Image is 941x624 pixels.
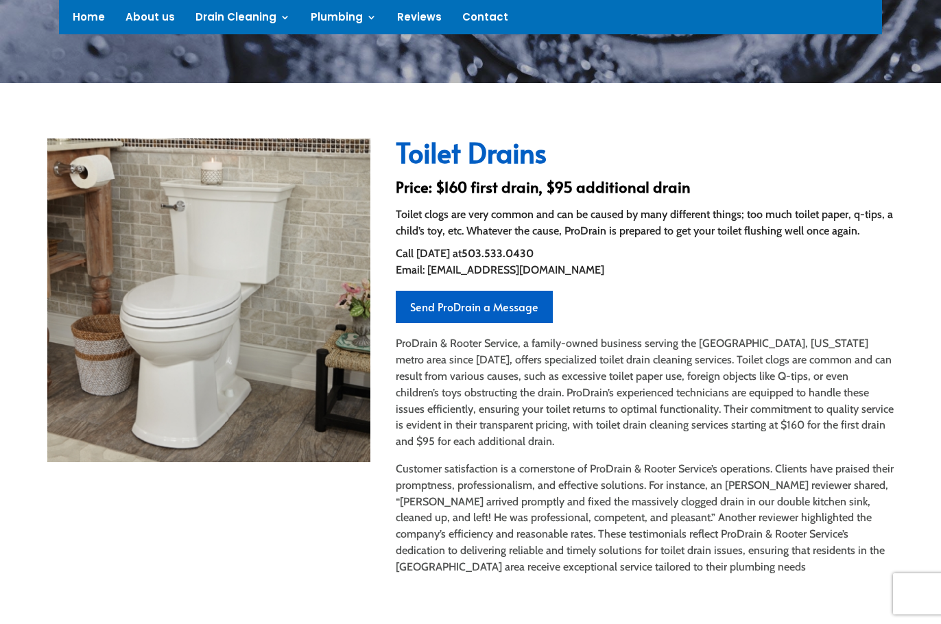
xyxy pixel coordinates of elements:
h2: Toilet Drains [396,139,894,173]
strong: 503.533.0430 [462,247,534,260]
span: Call [DATE] at [396,247,462,260]
img: Toilet [47,139,371,462]
a: Contact [462,12,508,27]
a: Plumbing [311,12,377,27]
a: Send ProDrain a Message [396,291,553,323]
p: Toilet clogs are very common and can be caused by many different things; too much toilet paper, q... [396,206,894,239]
h3: Price: $160 first drain, $95 additional drain [396,179,894,201]
a: Drain Cleaning [195,12,290,27]
p: ProDrain & Rooter Service, a family-owned business serving the [GEOGRAPHIC_DATA], [US_STATE] metr... [396,335,894,461]
a: Home [73,12,105,27]
p: Customer satisfaction is a cornerstone of ProDrain & Rooter Service’s operations. Clients have pr... [396,461,894,575]
a: Reviews [397,12,442,27]
span: Email: [EMAIL_ADDRESS][DOMAIN_NAME] [396,263,604,276]
a: About us [126,12,175,27]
